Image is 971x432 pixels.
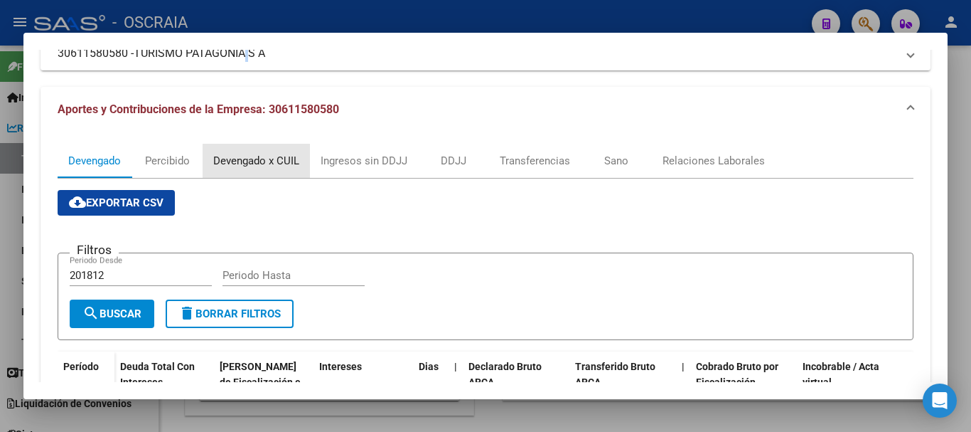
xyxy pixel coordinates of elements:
[114,352,214,414] datatable-header-cell: Deuda Total Con Intereses
[696,361,778,389] span: Cobrado Bruto por Fiscalización
[166,300,294,328] button: Borrar Filtros
[468,361,542,389] span: Declarado Bruto ARCA
[676,352,690,414] datatable-header-cell: |
[58,190,175,216] button: Exportar CSV
[70,242,119,258] h3: Filtros
[145,153,190,169] div: Percibido
[41,87,930,132] mat-expansion-panel-header: Aportes y Contribuciones de la Empresa: 30611580580
[803,361,879,389] span: Incobrable / Acta virtual
[313,352,413,414] datatable-header-cell: Intereses
[214,352,313,414] datatable-header-cell: Deuda Bruta Neto de Fiscalización e Incobrable
[797,352,903,414] datatable-header-cell: Incobrable / Acta virtual
[69,196,163,209] span: Exportar CSV
[682,361,685,372] span: |
[463,352,569,414] datatable-header-cell: Declarado Bruto ARCA
[68,153,121,169] div: Devengado
[120,361,195,389] span: Deuda Total Con Intereses
[569,352,676,414] datatable-header-cell: Transferido Bruto ARCA
[220,361,301,405] span: [PERSON_NAME] de Fiscalización e Incobrable
[321,153,407,169] div: Ingresos sin DDJJ
[923,384,957,418] div: Open Intercom Messenger
[58,352,114,411] datatable-header-cell: Período
[419,361,439,372] span: Dias
[82,305,100,322] mat-icon: search
[319,361,362,372] span: Intereses
[134,45,265,62] span: TURISMO PATAGONIA S A
[69,194,86,211] mat-icon: cloud_download
[82,307,141,320] span: Buscar
[604,153,628,169] div: Sano
[58,45,896,62] mat-panel-title: 30611580580 -
[58,102,339,116] span: Aportes y Contribuciones de la Empresa: 30611580580
[449,352,463,414] datatable-header-cell: |
[41,36,930,70] mat-expansion-panel-header: 30611580580 -TURISMO PATAGONIA S A
[441,153,466,169] div: DDJJ
[70,300,154,328] button: Buscar
[575,361,655,389] span: Transferido Bruto ARCA
[413,352,449,414] datatable-header-cell: Dias
[500,153,570,169] div: Transferencias
[63,361,99,372] span: Período
[454,361,457,372] span: |
[662,153,765,169] div: Relaciones Laborales
[690,352,797,414] datatable-header-cell: Cobrado Bruto por Fiscalización
[213,153,299,169] div: Devengado x CUIL
[178,305,195,322] mat-icon: delete
[178,307,281,320] span: Borrar Filtros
